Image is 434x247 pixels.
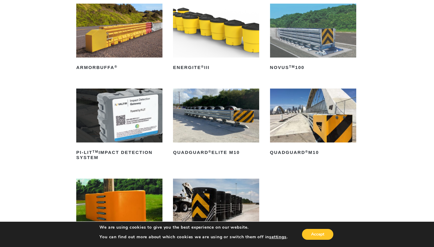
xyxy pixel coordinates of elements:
[270,89,356,157] a: QuadGuard®M10
[270,148,356,158] h2: QuadGuard M10
[115,65,118,68] sup: ®
[302,229,333,240] button: Accept
[270,63,356,73] h2: NOVUS 100
[173,4,259,72] a: ENERGITE®III
[173,89,259,157] a: QuadGuard®Elite M10
[173,63,259,73] h2: ENERGITE III
[201,65,204,68] sup: ®
[305,150,308,153] sup: ®
[270,4,356,72] a: NOVUSTM100
[173,148,259,158] h2: QuadGuard Elite M10
[76,63,162,73] h2: ArmorBuffa
[99,225,288,230] p: We are using cookies to give you the best experience on our website.
[76,89,162,162] a: PI-LITTMImpact Detection System
[76,148,162,162] h2: PI-LIT Impact Detection System
[93,150,99,153] sup: TM
[99,234,288,240] p: You can find out more about which cookies we are using or switch them off in .
[208,150,211,153] sup: ®
[76,4,162,72] a: ArmorBuffa®
[289,65,295,68] sup: TM
[269,234,286,240] button: settings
